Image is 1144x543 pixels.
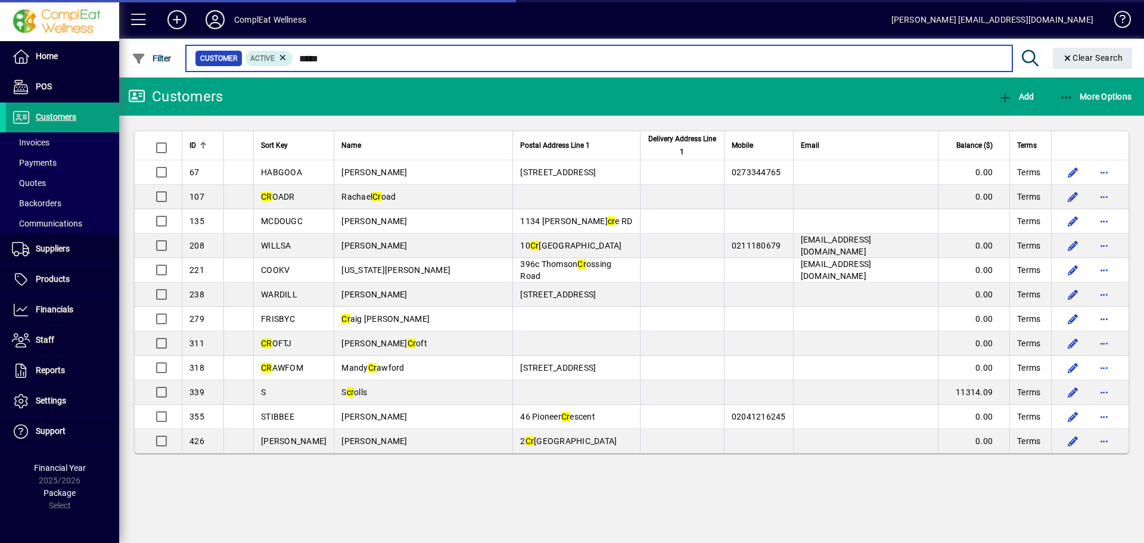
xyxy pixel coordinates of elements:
[1095,285,1114,304] button: More options
[526,436,534,446] em: Cr
[1064,383,1083,402] button: Edit
[520,290,596,299] span: [STREET_ADDRESS]
[1105,2,1129,41] a: Knowledge Base
[196,9,234,30] button: Profile
[189,412,204,421] span: 355
[520,167,596,177] span: [STREET_ADDRESS]
[1095,407,1114,426] button: More options
[1017,264,1040,276] span: Terms
[1095,236,1114,255] button: More options
[408,339,416,348] em: Cr
[6,153,119,173] a: Payments
[995,86,1037,107] button: Add
[261,290,297,299] span: WARDILL
[347,387,355,397] em: cr
[6,42,119,72] a: Home
[34,463,86,473] span: Financial Year
[732,241,781,250] span: 0211180679
[36,274,70,284] span: Products
[36,112,76,122] span: Customers
[12,138,49,147] span: Invoices
[1017,166,1040,178] span: Terms
[1095,260,1114,280] button: More options
[1064,187,1083,206] button: Edit
[648,132,717,159] span: Delivery Address Line 1
[938,307,1009,331] td: 0.00
[189,314,204,324] span: 279
[341,363,404,373] span: Mandy awford
[1017,288,1040,300] span: Terms
[341,192,396,201] span: Rachael oad
[12,219,82,228] span: Communications
[250,54,275,63] span: Active
[341,290,407,299] span: [PERSON_NAME]
[261,412,294,421] span: STIBBEE
[520,139,590,152] span: Postal Address Line 1
[1059,92,1132,101] span: More Options
[261,265,290,275] span: COOKV
[341,265,450,275] span: [US_STATE][PERSON_NAME]
[938,234,1009,258] td: 0.00
[801,139,931,152] div: Email
[261,192,272,201] em: CR
[261,339,272,348] em: CR
[341,216,407,226] span: [PERSON_NAME]
[341,139,505,152] div: Name
[1064,212,1083,231] button: Edit
[6,265,119,294] a: Products
[261,241,291,250] span: WILLSA
[189,290,204,299] span: 238
[1064,285,1083,304] button: Edit
[1062,53,1123,63] span: Clear Search
[36,426,66,436] span: Support
[938,380,1009,405] td: 11314.09
[6,193,119,213] a: Backorders
[1017,435,1040,447] span: Terms
[732,167,781,177] span: 0273344765
[261,314,295,324] span: FRISBYC
[129,48,175,69] button: Filter
[261,363,272,373] em: CR
[341,436,407,446] span: [PERSON_NAME]
[36,305,73,314] span: Financials
[36,365,65,375] span: Reports
[189,241,204,250] span: 208
[12,178,46,188] span: Quotes
[938,405,1009,429] td: 0.00
[189,139,216,152] div: ID
[341,241,407,250] span: [PERSON_NAME]
[189,265,204,275] span: 221
[1017,313,1040,325] span: Terms
[561,412,570,421] em: Cr
[36,51,58,61] span: Home
[1095,309,1114,328] button: More options
[6,173,119,193] a: Quotes
[6,295,119,325] a: Financials
[368,363,377,373] em: Cr
[189,216,204,226] span: 135
[1017,139,1037,152] span: Terms
[1064,236,1083,255] button: Edit
[801,259,872,281] span: [EMAIL_ADDRESS][DOMAIN_NAME]
[530,241,539,250] em: Cr
[36,335,54,345] span: Staff
[6,417,119,446] a: Support
[520,259,611,281] span: 396c Thomson ossing Road
[234,10,306,29] div: ComplEat Wellness
[1017,362,1040,374] span: Terms
[261,167,302,177] span: HABGOOA
[1056,86,1135,107] button: More Options
[341,314,430,324] span: aig [PERSON_NAME]
[520,363,596,373] span: [STREET_ADDRESS]
[341,387,367,397] span: S olls
[1095,212,1114,231] button: More options
[1064,407,1083,426] button: Edit
[801,235,872,256] span: [EMAIL_ADDRESS][DOMAIN_NAME]
[938,331,1009,356] td: 0.00
[1095,334,1114,353] button: More options
[1017,337,1040,349] span: Terms
[341,139,361,152] span: Name
[341,167,407,177] span: [PERSON_NAME]
[1095,358,1114,377] button: More options
[6,234,119,264] a: Suppliers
